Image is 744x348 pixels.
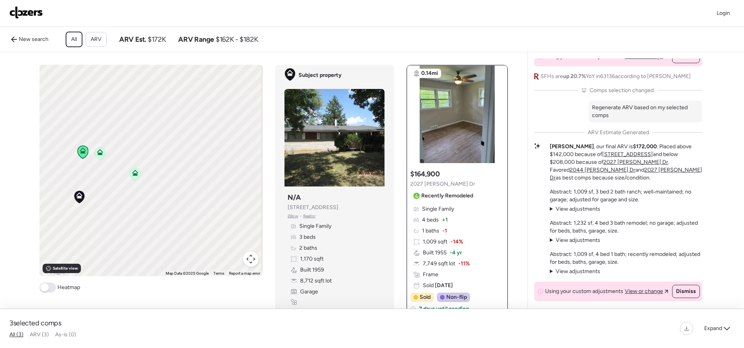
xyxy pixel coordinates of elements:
span: 1,170 sqft [300,255,324,263]
span: -4 yr [450,249,462,257]
span: $162K - $182K [216,35,258,44]
a: [STREET_ADDRESS] [602,151,653,158]
span: Subject property [299,71,342,79]
span: Map Data ©2025 Google [166,271,209,275]
span: Heatmap [57,284,80,291]
span: 2 baths [299,244,317,252]
img: Logo [9,6,43,19]
strong: $172,000 [633,143,657,150]
span: ARV Range [178,35,214,44]
span: -11% [458,260,470,268]
a: 2044 [PERSON_NAME] Dr [570,167,635,173]
a: View or change [625,288,668,295]
span: $172K [148,35,166,44]
span: Using your custom adjustments [545,288,623,295]
h3: $164,900 [410,169,440,179]
span: Zillow [288,213,298,219]
p: Regenerate ARV based on my selected comps [592,104,699,119]
span: 7 days until pending [419,305,469,313]
span: Sold [423,282,453,289]
span: View adjustments [556,206,600,212]
p: Abstract: 1,232 sf, 4 bed 3 bath remodel; no garage; adjusted for beds, baths, garage, size. [550,219,702,235]
span: As-is (0) [55,331,76,338]
span: 1,009 sqft [423,238,447,246]
summary: View adjustments [550,236,600,244]
span: ARV Estimate Generated [588,129,649,137]
span: 3 beds [299,233,316,241]
span: Built 1959 [300,266,324,274]
span: -14% [451,238,463,246]
a: New search [6,33,53,46]
a: 2027 [PERSON_NAME] Dr [603,159,668,165]
strong: [PERSON_NAME] [550,143,594,150]
a: 2027 [PERSON_NAME] Dr [550,167,702,181]
span: SFHs are YoY in 63136 according to [PERSON_NAME] [540,73,691,80]
span: 0.14mi [421,69,438,77]
a: Open this area in Google Maps (opens a new window) [41,266,67,276]
button: Map camera controls [243,251,259,267]
span: 3 selected comps [9,318,61,328]
span: Recently Remodeled [421,192,473,200]
span: + 1 [442,216,448,224]
span: View adjustments [556,237,600,243]
span: 8,712 sqft lot [300,277,332,285]
span: 2027 [PERSON_NAME] Dr [410,180,475,188]
span: -1 [442,227,447,235]
span: Built 1955 [423,249,447,257]
summary: View adjustments [550,205,600,213]
span: ARV (3) [30,331,49,338]
span: Login [717,10,730,16]
span: Satellite view [53,265,78,272]
span: 4 beds [422,216,439,224]
span: Sold [420,293,431,301]
span: ARV Est. [119,35,146,44]
span: 7,749 sqft lot [423,260,455,268]
span: Comps selection changed. [590,87,655,94]
span: • [300,213,302,219]
span: New search [19,36,48,43]
span: [STREET_ADDRESS] [288,204,338,211]
summary: View adjustments [550,268,600,275]
span: Dismiss [676,288,696,295]
span: Single Family [299,222,331,230]
span: Garage [300,288,318,296]
p: Abstract: 1,009 sf, 3 bed 2 bath ranch; well‑maintained; no garage; adjusted for garage and size. [550,188,702,204]
span: All (3) [9,331,23,338]
span: Single Family [422,205,454,213]
a: Terms (opens in new tab) [213,271,224,275]
span: Non-flip [446,293,467,301]
span: All [71,36,77,43]
span: View adjustments [556,268,600,275]
span: Realtor [303,213,316,219]
span: View or change [625,288,663,295]
span: ARV [91,36,102,43]
span: [DATE] [434,282,453,289]
p: Abstract: 1,009 sf, 4 bed 1 bath; recently remodeled; adjusted for beds, baths, garage, size. [550,250,702,266]
span: up 20.7% [563,73,586,80]
p: , our final ARV is . Placed above $142,000 because of and below $208,000 because of . Favored and... [550,143,702,182]
h3: N/A [288,193,301,202]
span: Expand [704,325,722,332]
a: Report a map error [229,271,260,275]
span: Frame [423,271,438,279]
span: 1 baths [422,227,439,235]
img: Google [41,266,67,276]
